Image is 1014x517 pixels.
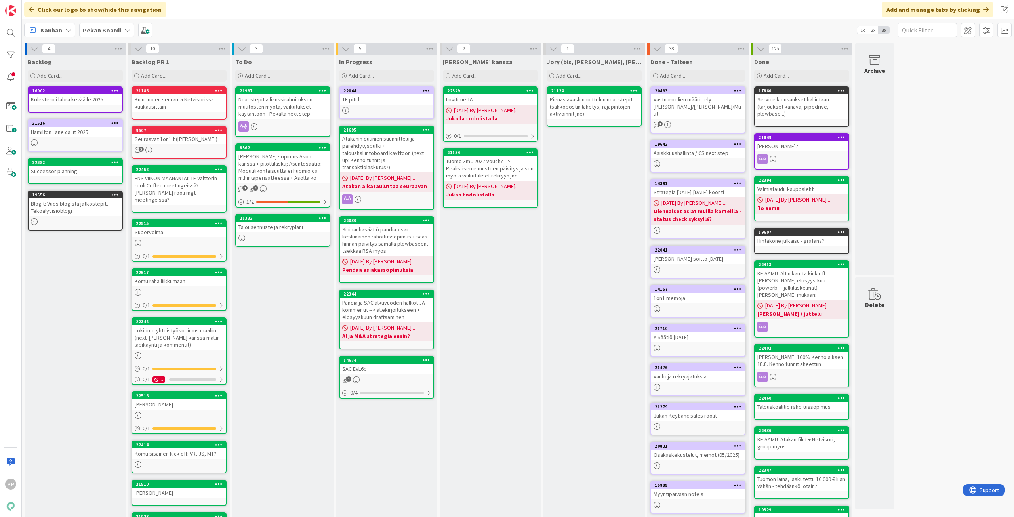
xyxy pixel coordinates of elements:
[551,88,641,93] div: 21124
[754,176,849,221] a: 22394Valmistaudu kauppalehti[DATE] By [PERSON_NAME]...To aamu
[754,260,849,338] a: 22413KE AAMU: Altin kautta kick off [PERSON_NAME] elosyys-kuu (powerbi + jälkilaskelmat) - [PERSO...
[651,364,745,382] div: 21476Vanhoja rekryajatuksia
[340,364,433,374] div: SAC EVL6b
[343,218,433,223] div: 22030
[444,131,537,141] div: 0/1
[245,72,270,79] span: Add Card...
[28,119,123,152] a: 21516Hamilton Lane callit 2025
[898,23,957,37] input: Quick Filter...
[651,187,745,197] div: Strategia [DATE]-[DATE] koonti
[146,44,159,53] span: 10
[651,450,745,460] div: Osakaskekustelut, memot (05/2025)
[29,94,122,105] div: Kolesteroli labra keväälle 2025
[655,286,745,292] div: 14157
[350,174,415,182] span: [DATE] By [PERSON_NAME]...
[132,166,226,173] div: 22458
[343,88,433,93] div: 22044
[340,217,433,256] div: 22030Sininauhasäätiö pandia x sac keskinäinen rahoitussopimus + saas-hinnan päivitys samalla plow...
[754,58,769,66] span: Done
[651,148,745,158] div: Asiakkuushallinta / CS next step
[757,310,846,318] b: [PERSON_NAME] / juttelu
[141,72,166,79] span: Add Card...
[350,389,358,397] span: 0 / 4
[754,86,849,127] a: 17860Service klousaukset hallintaan (tarjoukset kanava, pipedrive, plowbase...)
[24,2,166,17] div: Click our logo to show/hide this navigation
[136,221,226,226] div: 22515
[654,207,742,223] b: Olennaiset asiat muilla korteilla - status check syksyllä?
[132,87,226,112] div: 21186Kulupuolen seuranta Netvisorissa kuukausittain
[755,427,848,434] div: 22436
[29,191,122,198] div: 19556
[40,25,62,35] span: Kanban
[651,482,745,499] div: 15835Myyntipäivään noteja
[655,88,745,93] div: 20493
[754,394,849,420] a: 22460Talouskoalitio rahoitussopimus
[755,467,848,491] div: 22347Tuomon laina, laskutettu 10 000 € liian vähän - tehdäänkö jotain?
[650,179,745,239] a: 14391Strategia [DATE]-[DATE] koonti[DATE] By [PERSON_NAME]...Olennaiset asiat muilla korteilla - ...
[755,352,848,369] div: [PERSON_NAME] 100% Kenno alkaen 18.8. Kenno tunnit sheettiin
[754,228,849,254] a: 19607Hintakone julkaisu - grafana?
[132,399,226,410] div: [PERSON_NAME]
[28,191,123,231] a: 19556Blogit: Vuosiblogista jatkostepit, Tekoälyvisioblogi
[651,286,745,293] div: 14157
[28,86,123,113] a: 16902Kolesteroli labra keväälle 2025
[340,87,433,105] div: 22044TF pitch
[665,44,678,53] span: 38
[754,426,849,460] a: 22436KE AAMU: Atakan filut + Netvisori, group myös
[857,26,868,34] span: 1x
[655,404,745,410] div: 21279
[132,392,226,399] div: 22516
[342,332,431,340] b: AI ja M&A strategia ensin?
[759,229,848,235] div: 19607
[236,144,330,151] div: 8562
[651,410,745,421] div: Jukan Keybanc sales roolit
[342,266,431,274] b: Pendaa asiakassopimuksia
[340,224,433,256] div: Sininauhasäätiö pandia x sac keskinäinen rahoitussopimus + saas-hinnan päivitys samalla plowbasee...
[755,467,848,474] div: 22347
[132,481,226,488] div: 21510
[236,144,330,183] div: 8562[PERSON_NAME] sopimus Ason kanssa + pilottilasku; Asuntosäätiö: Moduulikohtaisuutta ei huomio...
[132,134,226,144] div: Seuraavat 1on1:t ([PERSON_NAME])
[339,58,372,66] span: In Progress
[240,88,330,93] div: 21997
[864,66,885,75] div: Archive
[759,88,848,93] div: 17860
[754,466,849,499] a: 22347Tuomon laina, laskutettu 10 000 € liian vähän - tehdäänkö jotain?
[343,357,433,363] div: 14674
[235,58,252,66] span: To Do
[132,325,226,350] div: Lokitime yhteistyösopimus maaliin (next: [PERSON_NAME] kanssa mallin läpikäynti ja kommentit)
[236,87,330,94] div: 21997
[132,269,226,286] div: 22517Komu raha liikkumaan
[132,481,226,498] div: 21510[PERSON_NAME]
[152,376,165,383] div: 1
[655,181,745,186] div: 14391
[755,236,848,246] div: Hintakone julkaisu - grafana?
[759,507,848,513] div: 19329
[340,87,433,94] div: 22044
[29,87,122,94] div: 16902
[132,268,227,311] a: 22517Komu raha liikkumaan0/1
[136,167,226,172] div: 22458
[650,140,745,173] a: 19642Asiakkuushallinta / CS next step
[452,72,478,79] span: Add Card...
[650,481,745,514] a: 15835Myyntipäivään noteja
[236,197,330,207] div: 1/2
[651,403,745,410] div: 21279
[755,395,848,402] div: 22460
[651,489,745,499] div: Myyntipäivään noteja
[340,217,433,224] div: 22030
[650,86,745,134] a: 20493Vastuuroolien määrittely [PERSON_NAME]/[PERSON_NAME]/Muut
[29,191,122,216] div: 19556Blogit: Vuosiblogista jatkostepit, Tekoälyvisioblogi
[547,58,642,66] span: Jory (bis, kenno, bohr)
[132,300,226,310] div: 0/1
[350,258,415,266] span: [DATE] By [PERSON_NAME]...
[754,344,849,387] a: 22402[PERSON_NAME] 100% Kenno alkaen 18.8. Kenno tunnit sheettiin
[339,290,434,349] a: 22344Pandia ja SAC alkuvuoden halkot JA kommentit --> allekirjoitukseen + elosyyskuun draftaamine...
[29,166,122,176] div: Successor planning
[444,156,537,181] div: Tuomo 3m€ 2027 vouch? --> Realistisen ennusteen päivitys ja sen myötä vaikutukset rekryyn jne
[29,159,122,166] div: 22382
[651,246,745,254] div: 22041
[556,72,581,79] span: Add Card...
[759,177,848,183] div: 22394
[755,229,848,246] div: 19607Hintakone julkaisu - grafana?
